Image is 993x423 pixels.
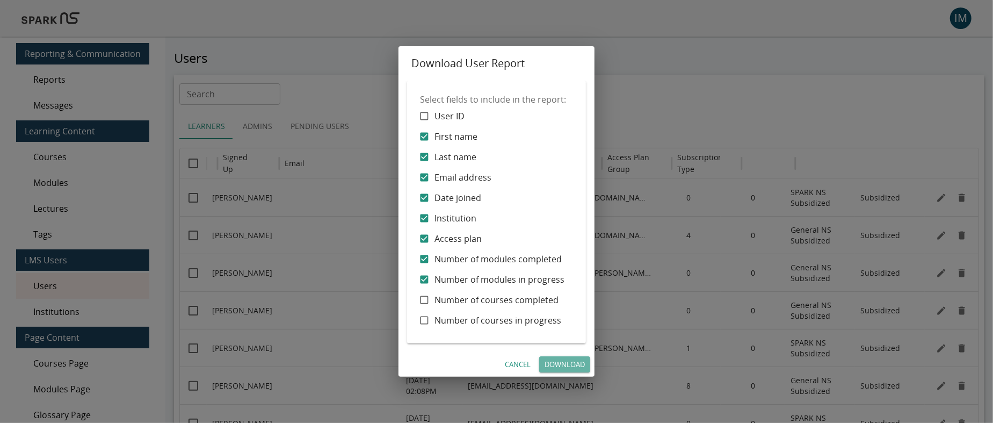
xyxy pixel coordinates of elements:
[434,253,562,266] span: Number of modules completed
[398,46,595,81] h2: Download User Report
[434,110,465,123] span: User ID
[434,273,564,286] span: Number of modules in progress
[434,314,561,327] span: Number of courses in progress
[434,212,476,225] span: Institution
[434,191,481,204] span: Date joined
[434,171,491,184] span: Email address
[434,150,476,163] span: Last name
[434,293,559,306] span: Number of courses completed
[539,356,590,373] a: Download
[420,94,566,106] legend: Select fields to include in the report:
[501,356,535,373] button: Cancel
[434,130,477,143] span: First name
[434,232,482,245] span: Access plan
